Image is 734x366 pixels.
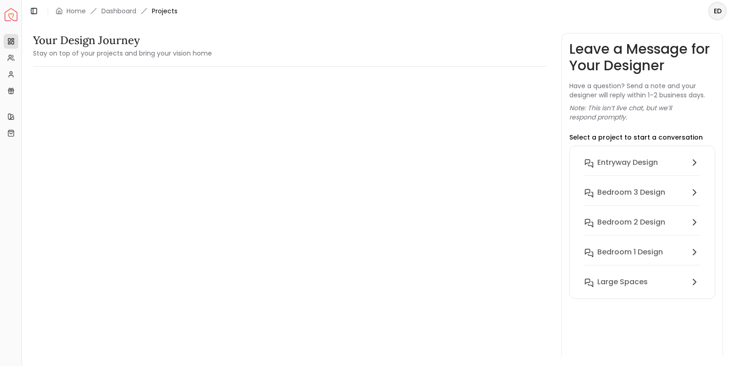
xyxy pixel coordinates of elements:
p: Select a project to start a conversation [569,133,703,142]
span: Projects [152,6,178,16]
button: entryway design [577,153,707,183]
a: Dashboard [101,6,136,16]
span: ED [709,3,726,19]
button: ED [708,2,727,20]
a: Home [67,6,86,16]
button: Bedroom 2 design [577,213,707,243]
button: Bedroom 1 design [577,243,707,273]
h6: Bedroom 2 design [597,217,665,228]
h3: Your Design Journey [33,33,212,48]
h6: entryway design [597,157,658,168]
h6: Bedroom 1 design [597,247,663,258]
h6: Large Spaces [597,276,648,287]
button: Large Spaces [577,273,707,291]
nav: breadcrumb [56,6,178,16]
p: Note: This isn’t live chat, but we’ll respond promptly. [569,103,715,122]
a: Spacejoy [5,8,17,21]
img: Spacejoy Logo [5,8,17,21]
h6: Bedroom 3 design [597,187,665,198]
button: Bedroom 3 design [577,183,707,213]
h3: Leave a Message for Your Designer [569,41,715,74]
small: Stay on top of your projects and bring your vision home [33,49,212,58]
p: Have a question? Send a note and your designer will reply within 1–2 business days. [569,81,715,100]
